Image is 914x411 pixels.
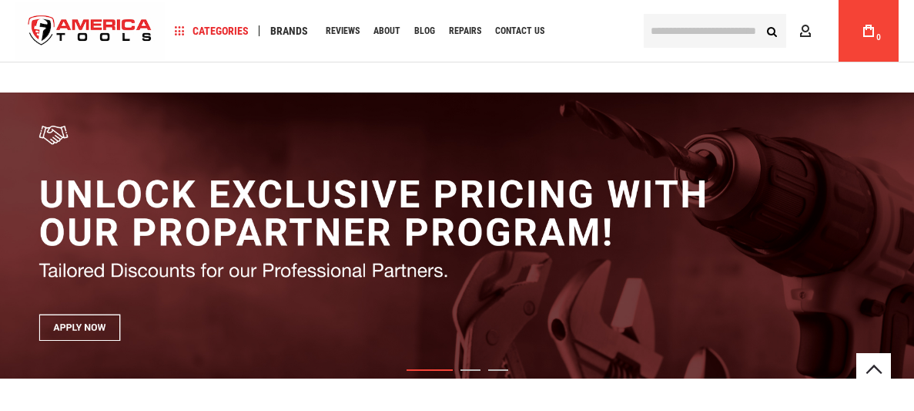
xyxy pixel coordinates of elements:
span: Brands [270,25,308,36]
a: Reviews [319,21,367,42]
span: Reviews [326,26,360,35]
span: Categories [175,25,249,36]
a: store logo [15,2,165,60]
a: Repairs [442,21,488,42]
a: About [367,21,407,42]
span: Repairs [449,26,481,35]
a: Blog [407,21,442,42]
span: Contact Us [495,26,544,35]
span: About [373,26,400,35]
span: 0 [876,33,881,42]
span: Blog [414,26,435,35]
button: Search [757,16,786,45]
a: Categories [168,21,256,42]
img: America Tools [15,2,165,60]
a: Contact Us [488,21,551,42]
a: Brands [263,21,315,42]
